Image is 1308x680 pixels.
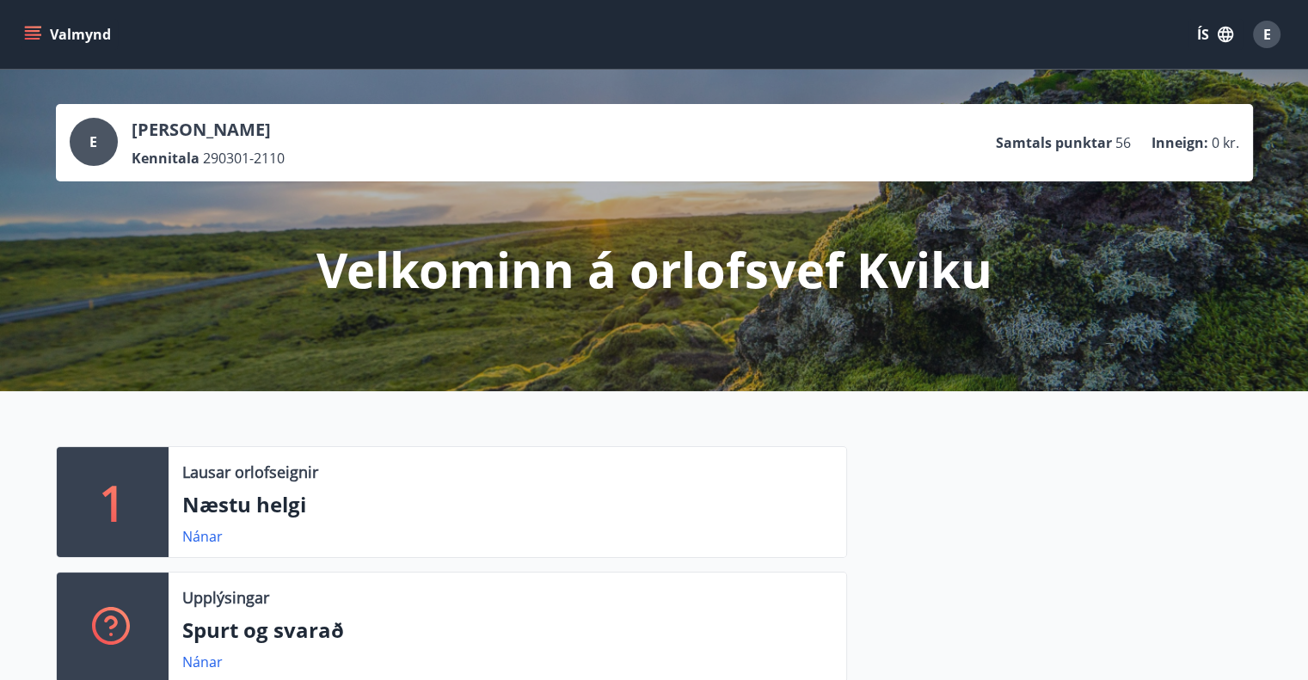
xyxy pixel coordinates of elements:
span: 56 [1115,133,1131,152]
span: E [89,132,97,151]
button: E [1246,14,1287,55]
span: 0 kr. [1212,133,1239,152]
p: Næstu helgi [182,490,832,519]
p: [PERSON_NAME] [132,118,285,142]
span: E [1263,25,1271,44]
p: Upplýsingar [182,586,269,609]
button: menu [21,19,118,50]
p: Kennitala [132,149,200,168]
p: Samtals punktar [996,133,1112,152]
p: Velkominn á orlofsvef Kviku [316,236,992,302]
a: Nánar [182,652,223,671]
p: Spurt og svarað [182,616,832,645]
p: Inneign : [1151,133,1208,152]
p: 1 [99,469,126,535]
span: 290301-2110 [203,149,285,168]
button: ÍS [1188,19,1243,50]
p: Lausar orlofseignir [182,461,318,483]
a: Nánar [182,527,223,546]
